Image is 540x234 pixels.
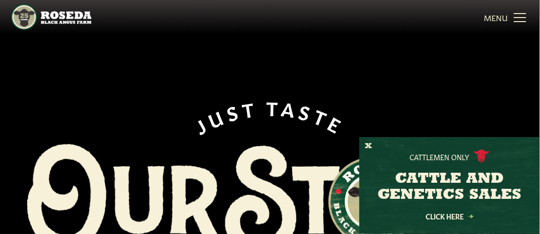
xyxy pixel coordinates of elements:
[312,104,334,129] span: T
[11,4,91,30] img: https://roseda.com/wp-content/uploads/2021/05/roseda-25-header.png
[266,96,282,117] span: T
[365,141,372,152] button: X
[404,213,495,219] a: Click Here
[191,112,212,136] span: J
[190,96,350,136] div: JUST TASTE
[240,97,259,119] span: T
[224,99,244,123] span: S
[326,111,348,136] span: E
[281,97,300,119] span: A
[297,100,317,123] span: S
[372,171,527,203] h3: CATTLE AND GENETICS SALES
[410,152,470,162] p: Cattlemen Only
[484,11,508,23] span: MENU
[205,104,229,130] span: U
[474,150,490,163] img: cattle-icon.svg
